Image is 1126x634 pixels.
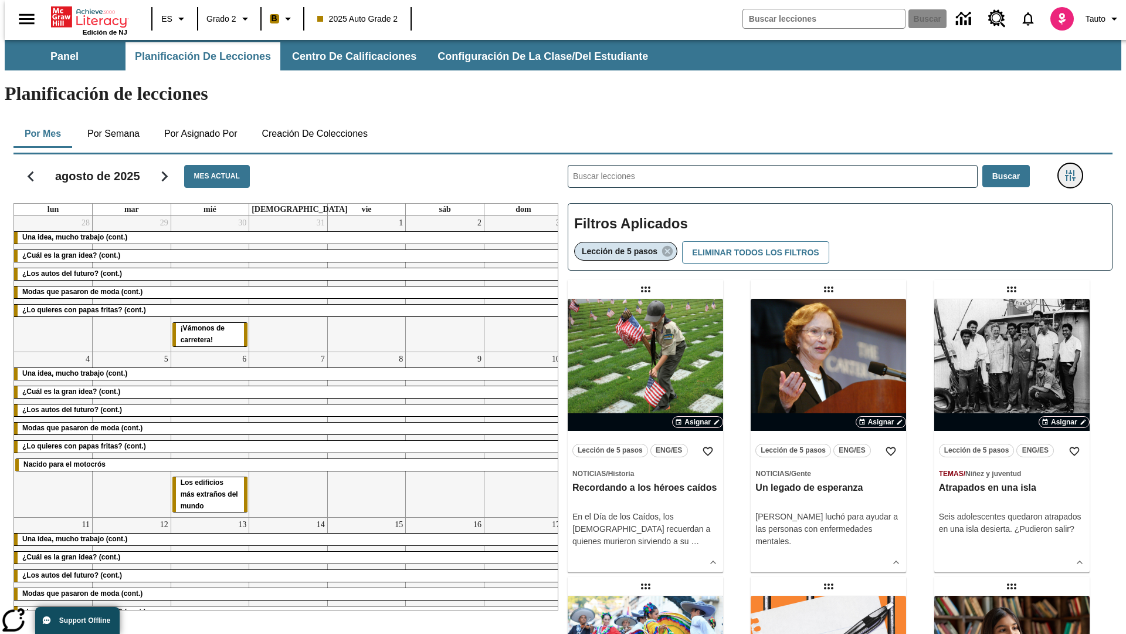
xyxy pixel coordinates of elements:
button: Creación de colecciones [252,120,377,148]
a: 17 de agosto de 2025 [550,518,562,532]
div: ¿Cuál es la gran idea? (cont.) [14,250,562,262]
div: Lección arrastrable: La libertad de escribir [819,577,838,596]
h2: agosto de 2025 [55,169,140,183]
button: Añadir a mis Favoritas [880,441,901,462]
span: ENG/ES [656,444,682,457]
button: ENG/ES [1016,444,1054,457]
a: 13 de agosto de 2025 [236,518,249,532]
span: Tema: Noticias/Gente [755,467,901,480]
span: Una idea, mucho trabajo (cont.) [22,233,127,241]
button: Añadir a mis Favoritas [697,441,718,462]
span: ¿Los autos del futuro? (cont.) [22,406,122,414]
span: Asignar [1051,417,1077,427]
button: Configuración de la clase/del estudiante [428,42,657,70]
a: Portada [51,5,127,29]
div: lesson details [568,299,723,572]
div: ¿Los autos del futuro? (cont.) [14,268,562,280]
div: ¿Lo quieres con papas fritas? (cont.) [14,305,562,316]
span: / [964,470,965,478]
div: Portada [51,4,127,36]
button: Lección de 5 pasos [939,444,1015,457]
a: viernes [359,204,374,215]
a: 6 de agosto de 2025 [240,352,249,366]
div: Lección arrastrable: Recordando a los héroes caídos [636,280,655,299]
a: Centro de información [949,3,981,35]
div: Seis adolescentes quedaron atrapados en una isla desierta. ¿Pudieron salir? [939,511,1085,535]
td: 3 de agosto de 2025 [484,216,562,352]
td: 6 de agosto de 2025 [171,352,249,518]
span: / [789,470,791,478]
a: 16 de agosto de 2025 [471,518,484,532]
td: 2 de agosto de 2025 [406,216,484,352]
div: Lección arrastrable: Un legado de esperanza [819,280,838,299]
td: 31 de julio de 2025 [249,216,328,352]
span: ¿Cuál es la gran idea? (cont.) [22,553,120,561]
button: Centro de calificaciones [283,42,426,70]
div: Nacido para el motocrós [15,459,561,471]
button: Asignar Elegir fechas [856,416,907,428]
div: ¿Los autos del futuro? (cont.) [14,570,562,582]
span: Grado 2 [206,13,236,25]
h3: Recordando a los héroes caídos [572,482,718,494]
button: Ver más [887,554,905,571]
button: Ver más [704,554,722,571]
button: Añadir a mis Favoritas [1064,441,1085,462]
span: Edición de NJ [83,29,127,36]
td: 10 de agosto de 2025 [484,352,562,518]
span: ¿Los autos del futuro? (cont.) [22,269,122,278]
span: ¿Lo quieres con papas fritas? (cont.) [22,306,146,314]
div: ¿Cuál es la gran idea? (cont.) [14,386,562,398]
td: 7 de agosto de 2025 [249,352,328,518]
button: Seguir [150,161,179,191]
div: lesson details [751,299,906,572]
span: ¿Cuál es la gran idea? (cont.) [22,387,120,396]
td: 30 de julio de 2025 [171,216,249,352]
span: Una idea, mucho trabajo (cont.) [22,369,127,377]
button: Ver más [1071,554,1088,571]
a: 3 de agosto de 2025 [554,216,562,230]
h2: Filtros Aplicados [574,210,1106,238]
a: 7 de agosto de 2025 [318,352,327,366]
button: Support Offline [35,607,120,634]
td: 5 de agosto de 2025 [93,352,171,518]
div: Modas que pasaron de moda (cont.) [14,286,562,298]
div: Lección arrastrable: Atrapados en una isla [1002,280,1021,299]
button: Asignar Elegir fechas [1039,416,1090,428]
span: ¿Lo quieres con papas fritas? (cont.) [22,442,146,450]
td: 4 de agosto de 2025 [14,352,93,518]
a: 15 de agosto de 2025 [392,518,405,532]
button: Lección de 5 pasos [572,444,648,457]
button: Eliminar todos los filtros [682,241,829,264]
a: domingo [513,204,533,215]
button: Lección de 5 pasos [755,444,831,457]
a: 5 de agosto de 2025 [162,352,171,366]
div: ¿Los autos del futuro? (cont.) [14,404,562,416]
input: Buscar lecciones [568,166,977,187]
div: Modas que pasaron de moda (cont.) [14,423,562,434]
span: Noticias [572,470,606,478]
a: 28 de julio de 2025 [79,216,92,230]
div: [PERSON_NAME] luchó para ayudar a las personas con enfermedades mentales. [755,511,901,548]
h1: Planificación de lecciones [5,83,1121,104]
span: B [272,11,277,26]
a: martes [122,204,141,215]
span: ¿Los autos del futuro? (cont.) [22,571,122,579]
h3: Atrapados en una isla [939,482,1085,494]
button: Grado: Grado 2, Elige un grado [202,8,257,29]
span: Gente [791,470,811,478]
button: Por semana [78,120,149,148]
a: 29 de julio de 2025 [158,216,171,230]
div: ¿Cuál es la gran idea? (cont.) [14,552,562,564]
button: Abrir el menú lateral [9,2,44,36]
span: ES [161,13,172,25]
a: miércoles [201,204,219,215]
button: Perfil/Configuración [1081,8,1126,29]
span: Lección de 5 pasos [761,444,826,457]
div: Lección arrastrable: La historia de los sordos [1002,577,1021,596]
td: 9 de agosto de 2025 [406,352,484,518]
span: ¿Cuál es la gran idea? (cont.) [22,251,120,259]
button: Boost El color de la clase es anaranjado claro. Cambiar el color de la clase. [265,8,300,29]
div: En el Día de los Caídos, los [DEMOGRAPHIC_DATA] recuerdan a quienes murieron sirviendo a su [572,511,718,548]
a: lunes [45,204,61,215]
a: 12 de agosto de 2025 [158,518,171,532]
